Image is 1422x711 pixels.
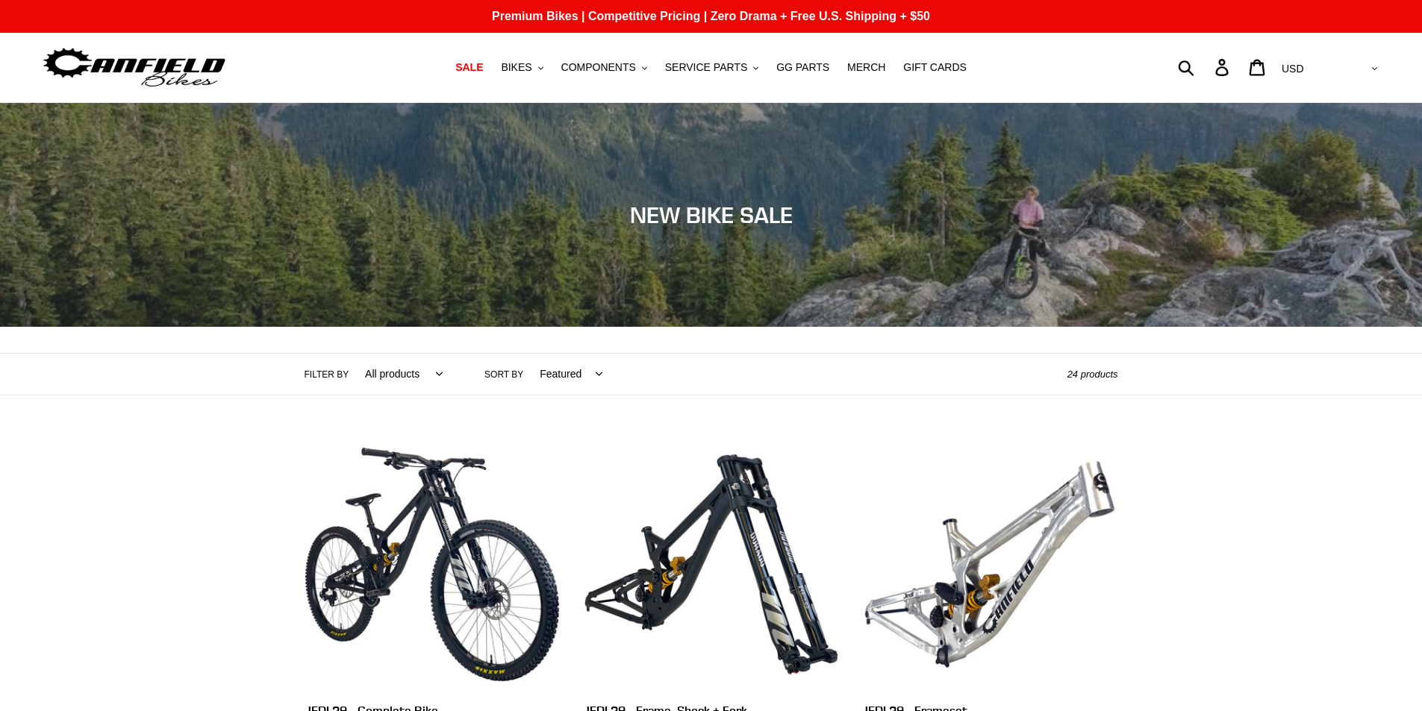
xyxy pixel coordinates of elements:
[554,57,655,78] button: COMPONENTS
[484,368,523,381] label: Sort by
[903,61,967,74] span: GIFT CARDS
[1186,51,1224,84] input: Search
[455,61,483,74] span: SALE
[1067,369,1118,380] span: 24 products
[501,61,531,74] span: BIKES
[493,57,550,78] button: BIKES
[630,201,793,228] span: NEW BIKE SALE
[41,44,228,91] img: Canfield Bikes
[658,57,766,78] button: SERVICE PARTS
[305,368,349,381] label: Filter by
[448,57,490,78] a: SALE
[769,57,837,78] a: GG PARTS
[840,57,893,78] a: MERCH
[665,61,747,74] span: SERVICE PARTS
[896,57,974,78] a: GIFT CARDS
[847,61,885,74] span: MERCH
[776,61,829,74] span: GG PARTS
[561,61,636,74] span: COMPONENTS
